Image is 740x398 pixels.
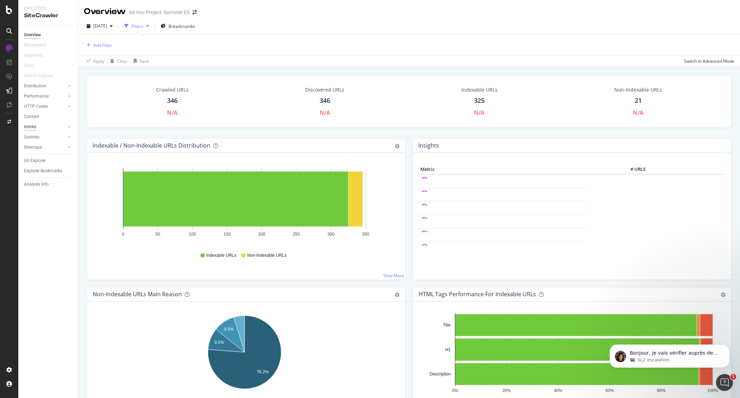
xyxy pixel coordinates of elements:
div: Crawled URLs [156,86,189,93]
div: 346 [320,96,330,105]
text: 9.5% [215,340,224,345]
text: 300 [327,232,334,237]
button: Apply [84,55,104,67]
a: Segments [24,52,50,59]
div: Overview [84,6,126,18]
div: Segments [24,52,43,59]
div: Visits [24,62,35,69]
div: Indexable / Non-Indexable URLs Distribution [93,142,210,149]
div: 346 [167,96,178,105]
div: Analysis Info [24,181,49,188]
div: gear [395,144,400,149]
th: # URLS [587,164,647,175]
div: Performance [24,93,49,100]
text: 60% [605,388,614,393]
text: H1 [445,347,451,352]
a: Explorer Bookmarks [24,167,73,175]
a: Inlinks [24,123,66,131]
a: HTTP Codes [24,103,66,110]
a: Visits [24,62,42,69]
div: Add Filter [93,42,112,48]
div: Save [140,58,149,64]
span: Breadcrumbs [168,23,195,29]
div: gear [395,292,400,297]
a: Sitemaps [24,144,66,151]
div: Filters [131,23,143,29]
a: Movements [24,42,53,49]
span: Indexable URLs [206,253,236,259]
text: 76.2% [257,369,269,374]
a: Url Explorer [24,157,73,164]
text: 0% [452,388,458,393]
div: Distribution [24,82,46,90]
button: Switch to Advanced Mode [681,55,734,67]
text: 9.5% [224,327,234,332]
text: 20% [502,388,511,393]
div: N/A [320,109,330,117]
div: Analytics [24,6,72,12]
div: gear [721,292,726,297]
div: HTTP Codes [24,103,48,110]
span: Non-Indexable URLs [247,253,286,259]
text: 150 [223,232,230,237]
span: 2025 Aug. 27th [93,23,107,29]
div: Search Engines [24,72,53,80]
div: Indexable URLs [461,86,498,93]
div: SiteCrawler [24,12,72,20]
a: Outlinks [24,133,66,141]
text: 200 [258,232,265,237]
a: Distribution [24,82,66,90]
a: Analysis Info [24,181,73,188]
text: Title [443,323,451,328]
div: arrow-right-arrow-left [192,10,197,15]
button: Clear [107,55,128,67]
a: Performance [24,93,66,100]
div: Explorer Bookmarks [24,167,62,175]
div: HTML Tags Performance for Indexable URLs [419,291,536,298]
div: Outlinks [24,133,39,141]
div: Non-Indexable URLs [614,86,662,93]
div: Content [24,113,39,120]
text: 0 [122,232,124,237]
div: Url Explorer [24,157,46,164]
div: Non-Indexable URLs Main Reason [93,291,182,298]
svg: A chart. [93,313,396,394]
svg: A chart. [419,313,722,394]
iframe: Intercom live chat [716,374,733,391]
div: Inlinks [24,123,36,131]
div: 325 [474,96,485,105]
button: Save [131,55,149,67]
text: 350 [362,232,369,237]
text: 250 [293,232,300,237]
span: 1 [730,374,736,380]
th: Metric [419,164,587,175]
svg: A chart. [93,164,396,246]
text: 100% [707,388,718,393]
text: 50 [155,232,160,237]
div: 21 [635,96,642,105]
div: Apply [93,58,104,64]
div: N/A [474,109,485,117]
button: Filters [122,20,152,32]
div: N/A [167,109,178,117]
a: Content [24,113,73,120]
a: Overview [24,31,73,39]
div: Sitemaps [24,144,42,151]
div: Switch to Advanced Mode [684,58,734,64]
div: Movements [24,42,46,49]
iframe: Intercom notifications message [599,330,740,379]
div: Discovered URLs [305,86,344,93]
text: 100 [189,232,196,237]
div: Overview [24,31,41,39]
text: 80% [657,388,665,393]
div: Clear [117,58,128,64]
a: View More [383,273,404,279]
div: Ad-Hoc Project: Santevet ES [129,9,190,16]
button: [DATE] [84,20,116,32]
